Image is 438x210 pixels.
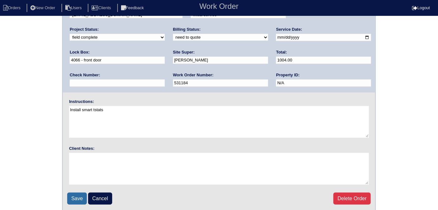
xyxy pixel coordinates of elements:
[69,146,94,151] label: Client Notes:
[88,4,116,12] li: Clients
[27,4,60,12] li: New Order
[117,4,149,12] li: Feedback
[276,72,300,78] label: Property ID:
[70,72,100,78] label: Check Number:
[173,72,214,78] label: Work Order Number:
[61,5,87,10] a: Users
[88,193,112,205] a: Cancel
[276,27,302,32] label: Service Date:
[69,99,94,105] label: Instructions:
[88,5,116,10] a: Clients
[412,5,430,10] a: Logout
[333,193,371,205] a: Delete Order
[67,193,87,205] input: Save
[70,49,90,55] label: Lock Box:
[61,4,87,12] li: Users
[173,49,195,55] label: Site Super:
[276,49,287,55] label: Total:
[70,27,99,32] label: Project Status:
[27,5,60,10] a: New Order
[69,106,369,138] textarea: Install smart tstats
[173,27,201,32] label: Billing Status:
